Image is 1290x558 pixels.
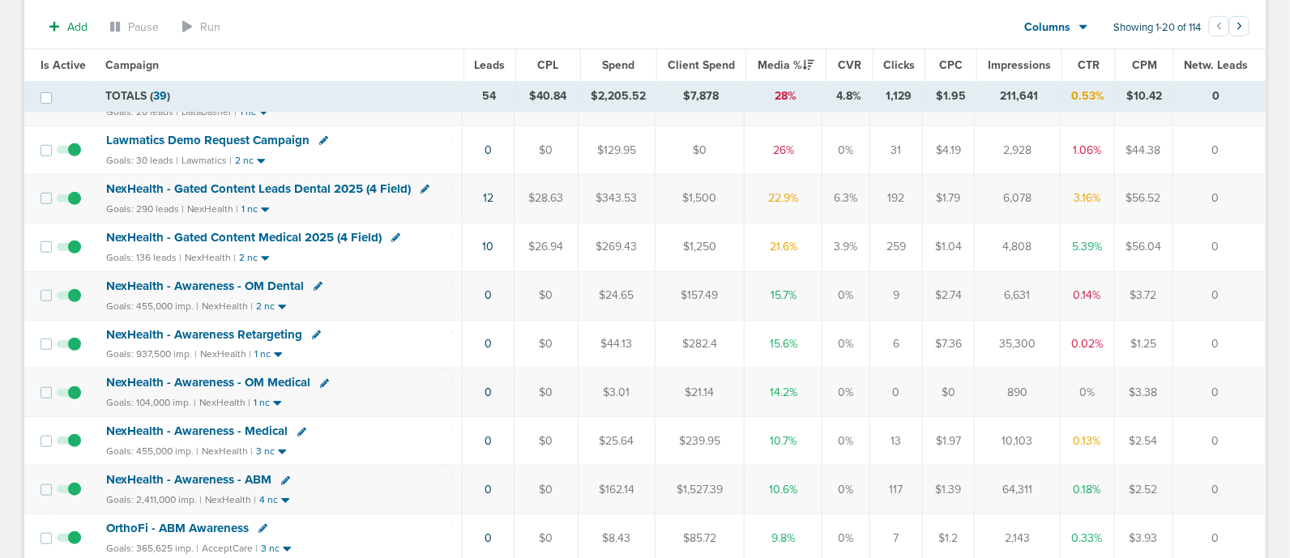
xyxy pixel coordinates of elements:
td: $0 [515,368,579,417]
span: NexHealth - Awareness - ABM [106,472,271,487]
span: CPL [537,58,558,72]
small: Goals: 455,000 imp. | [106,445,199,458]
td: 0.13% [1060,417,1114,466]
td: 10.6% [745,466,822,514]
td: $26.94 [515,223,579,271]
td: 0.53% [1061,82,1115,111]
td: $4.19 [923,126,975,174]
small: Goals: 20 leads | [106,106,178,118]
td: 0.02% [1060,320,1114,368]
td: 3.16% [1060,174,1114,223]
a: 0 [485,143,492,157]
ul: Pagination [1209,19,1249,38]
td: $56.04 [1115,223,1173,271]
small: NexHealth | [199,397,250,408]
td: 0 [1173,223,1265,271]
td: 14.2% [745,368,822,417]
td: $24.65 [578,271,655,320]
td: 0 [1173,320,1265,368]
td: 0.14% [1060,271,1114,320]
td: 0 [1173,82,1266,111]
span: NexHealth - Awareness - OM Dental [106,279,304,293]
td: 4.8% [826,82,873,111]
small: Goals: 2,411,000 imp. | [106,494,202,506]
span: Clicks [883,58,915,72]
small: Goals: 455,000 imp. | [106,300,199,313]
small: NexHealth | [187,203,238,215]
small: Goals: 136 leads | [106,252,182,264]
span: Client Spend [668,58,735,72]
td: $0 [515,417,579,466]
small: 2 nc [235,155,254,167]
td: $129.95 [578,126,655,174]
button: Add [41,15,96,39]
td: $3.38 [1115,368,1173,417]
td: 6,078 [975,174,1060,223]
td: TOTALS ( ) [96,82,463,111]
span: Campaign [105,58,159,72]
td: $1,527.39 [655,466,744,514]
td: 4,808 [975,223,1060,271]
td: 9 [869,271,922,320]
td: 6.3% [822,174,869,223]
small: 2 nc [239,252,258,264]
small: 3 nc [256,445,275,458]
span: CPC [939,58,963,72]
td: $282.4 [655,320,744,368]
td: 0 [1173,126,1265,174]
small: Goals: 104,000 imp. | [106,397,196,409]
td: 0% [822,368,869,417]
small: Goals: 30 leads | [106,155,178,167]
small: NexHealth | [205,494,256,505]
td: $239.95 [655,417,744,466]
td: $1.04 [923,223,975,271]
td: 5.39% [1060,223,1114,271]
small: Goals: 365,625 imp. | [106,543,199,555]
td: $1,250 [655,223,744,271]
td: 0 [1173,368,1265,417]
td: 15.7% [745,271,822,320]
a: 0 [485,483,492,496]
td: 117 [869,466,922,514]
td: 0% [822,271,869,320]
td: 0% [1060,368,1114,417]
td: 1,129 [873,82,925,111]
td: 0% [822,320,869,368]
td: 0 [1173,174,1265,223]
a: 0 [485,385,492,399]
td: $1.25 [1115,320,1173,368]
td: 6 [869,320,922,368]
td: $1.95 [925,82,977,111]
small: 4 nc [259,494,278,506]
td: 22.9% [745,174,822,223]
small: DataDasher | [182,106,237,117]
td: $1.79 [923,174,975,223]
td: $3.72 [1115,271,1173,320]
span: NexHealth - Awareness Retargeting [106,327,302,342]
span: OrthoFi - ABM Awareness [106,521,249,535]
td: 6,631 [975,271,1060,320]
td: $7.36 [923,320,975,368]
small: Lawmatics | [182,155,232,166]
small: 3 nc [261,543,280,555]
td: 1.06% [1060,126,1114,174]
td: $269.43 [578,223,655,271]
a: 0 [485,531,492,545]
td: $3.01 [578,368,655,417]
small: NexHealth | [185,252,236,263]
span: CTR [1078,58,1100,72]
a: 0 [485,434,492,448]
span: NexHealth - Gated Content Medical 2025 (4 Field) [106,230,382,245]
td: $21.14 [655,368,744,417]
td: $1.39 [923,466,975,514]
small: Goals: 290 leads | [106,203,184,215]
td: 211,641 [976,82,1061,111]
span: NexHealth - Awareness - OM Medical [106,375,310,390]
td: $0 [923,368,975,417]
td: 10.7% [745,417,822,466]
td: $2.52 [1115,466,1173,514]
span: Media % [758,58,814,72]
a: 0 [485,337,492,351]
td: 31 [869,126,922,174]
td: $10.42 [1115,82,1173,111]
